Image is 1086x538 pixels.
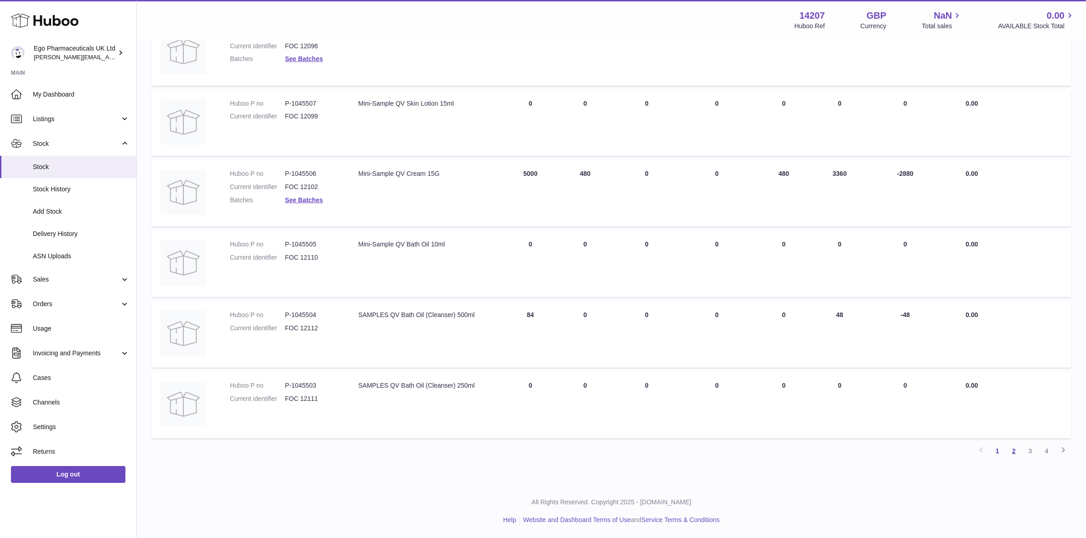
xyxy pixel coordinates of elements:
[11,46,25,60] img: jane.bates@egopharm.com
[865,90,946,156] td: 0
[815,302,865,368] td: 48
[503,160,558,226] td: 5000
[558,302,613,368] td: 0
[503,372,558,438] td: 0
[285,311,340,319] dd: P-1045504
[558,372,613,438] td: 0
[613,20,681,86] td: 0
[795,22,825,31] div: Huboo Ref
[230,99,285,108] dt: Huboo P no
[285,183,340,191] dd: FOC 12102
[753,160,815,226] td: 480
[161,381,206,427] img: product image
[161,99,206,145] img: product image
[33,324,130,333] span: Usage
[523,516,631,523] a: Website and Dashboard Terms of Use
[11,466,125,482] a: Log out
[503,302,558,368] td: 84
[33,163,130,171] span: Stock
[33,374,130,382] span: Cases
[503,20,558,86] td: 5000
[800,10,825,22] strong: 14207
[1039,443,1055,459] a: 4
[33,115,120,123] span: Listings
[230,240,285,249] dt: Huboo P no
[815,20,865,86] td: 3360
[966,382,978,389] span: 0.00
[359,381,494,390] div: SAMPLES QV Bath Oil (Cleanser) 250ml
[966,311,978,318] span: 0.00
[230,395,285,403] dt: Current identifier
[503,516,516,523] a: Help
[715,382,719,389] span: 0
[753,302,815,368] td: 0
[503,90,558,156] td: 0
[715,311,719,318] span: 0
[861,22,887,31] div: Currency
[520,516,720,524] li: and
[815,160,865,226] td: 3360
[613,302,681,368] td: 0
[359,99,494,108] div: Mini-Sample QV Skin Lotion 15ml
[230,324,285,333] dt: Current identifier
[285,381,340,390] dd: P-1045503
[230,311,285,319] dt: Huboo P no
[613,231,681,297] td: 0
[230,196,285,205] dt: Batches
[865,302,946,368] td: -48
[922,10,962,31] a: NaN Total sales
[715,241,719,248] span: 0
[1047,10,1065,22] span: 0.00
[34,44,116,61] div: Ego Pharmaceuticals UK Ltd
[865,372,946,438] td: 0
[1022,443,1039,459] a: 3
[33,300,120,308] span: Orders
[285,196,323,204] a: See Batches
[922,22,962,31] span: Total sales
[865,231,946,297] td: 0
[285,240,340,249] dd: P-1045505
[230,112,285,121] dt: Current identifier
[753,372,815,438] td: 0
[934,10,952,22] span: NaN
[33,90,130,99] span: My Dashboard
[998,10,1075,31] a: 0.00 AVAILABLE Stock Total
[33,207,130,216] span: Add Stock
[865,20,946,86] td: -2640
[285,253,340,262] dd: FOC 12110
[230,55,285,63] dt: Batches
[558,20,613,86] td: 720
[558,160,613,226] td: 480
[815,90,865,156] td: 0
[33,447,130,456] span: Returns
[867,10,886,22] strong: GBP
[966,170,978,177] span: 0.00
[285,99,340,108] dd: P-1045507
[230,381,285,390] dt: Huboo P no
[33,398,130,407] span: Channels
[815,372,865,438] td: 0
[285,169,340,178] dd: P-1045506
[753,20,815,86] td: 720
[285,42,340,51] dd: FOC 12096
[753,90,815,156] td: 0
[33,230,130,238] span: Delivery History
[161,29,206,74] img: product image
[285,55,323,62] a: See Batches
[161,169,206,215] img: product image
[359,169,494,178] div: Mini-Sample QV Cream 15G
[161,240,206,286] img: product image
[753,231,815,297] td: 0
[33,252,130,261] span: ASN Uploads
[230,42,285,51] dt: Current identifier
[966,241,978,248] span: 0.00
[33,423,130,431] span: Settings
[998,22,1075,31] span: AVAILABLE Stock Total
[558,231,613,297] td: 0
[33,275,120,284] span: Sales
[613,160,681,226] td: 0
[966,100,978,107] span: 0.00
[558,90,613,156] td: 0
[33,139,120,148] span: Stock
[989,443,1006,459] a: 1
